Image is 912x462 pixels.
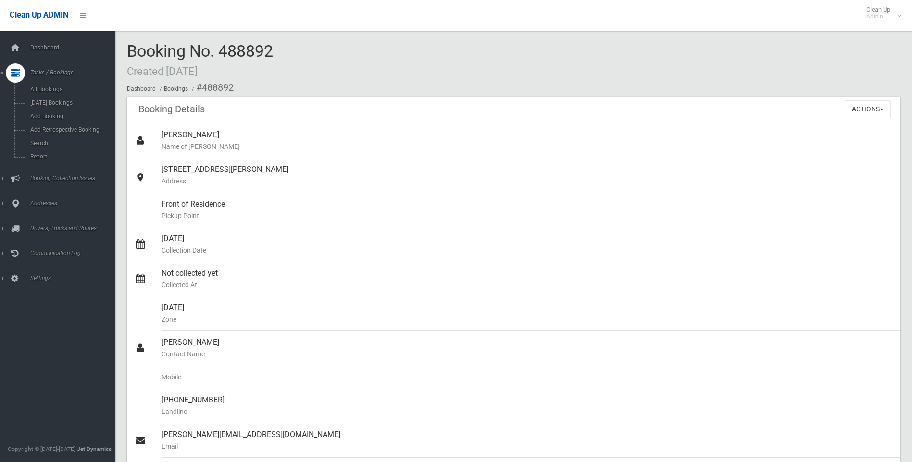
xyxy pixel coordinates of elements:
[162,141,893,152] small: Name of [PERSON_NAME]
[27,225,123,231] span: Drivers, Trucks and Routes
[162,123,893,158] div: [PERSON_NAME]
[162,440,893,452] small: Email
[162,244,893,256] small: Collection Date
[162,158,893,193] div: [STREET_ADDRESS][PERSON_NAME]
[27,99,114,106] span: [DATE] Bookings
[162,262,893,296] div: Not collected yet
[127,65,198,77] small: Created [DATE]
[27,153,114,160] span: Report
[27,200,123,207] span: Addresses
[27,86,114,93] span: All Bookings
[862,6,900,20] span: Clean Up
[162,227,893,262] div: [DATE]
[27,126,114,133] span: Add Retrospective Booking
[189,79,234,97] li: #488892
[77,446,112,452] strong: Jet Dynamics
[27,44,123,51] span: Dashboard
[162,314,893,325] small: Zone
[127,85,156,92] a: Dashboard
[162,371,893,383] small: Mobile
[162,389,893,423] div: [PHONE_NUMBER]
[10,11,68,20] span: Clean Up ADMIN
[27,250,123,256] span: Communication Log
[162,406,893,417] small: Landline
[162,296,893,331] div: [DATE]
[27,140,114,146] span: Search
[162,423,893,458] div: [PERSON_NAME][EMAIL_ADDRESS][DOMAIN_NAME]
[27,175,123,182] span: Booking Collection Issues
[845,100,891,118] button: Actions
[8,446,75,452] span: Copyright © [DATE]-[DATE]
[127,41,273,79] span: Booking No. 488892
[162,175,893,187] small: Address
[162,279,893,291] small: Collected At
[162,331,893,365] div: [PERSON_NAME]
[162,193,893,227] div: Front of Residence
[127,100,216,119] header: Booking Details
[27,69,123,76] span: Tasks / Bookings
[162,210,893,221] small: Pickup Point
[164,85,188,92] a: Bookings
[27,113,114,120] span: Add Booking
[162,348,893,360] small: Contact Name
[27,275,123,281] span: Settings
[866,13,890,20] small: Admin
[127,423,900,458] a: [PERSON_NAME][EMAIL_ADDRESS][DOMAIN_NAME]Email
